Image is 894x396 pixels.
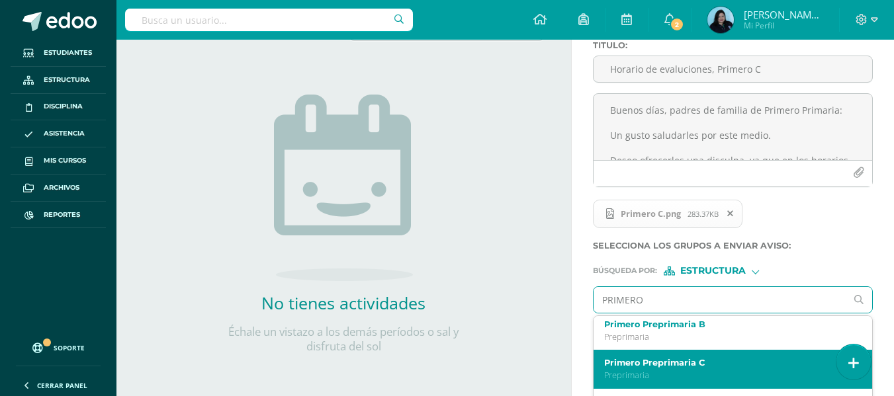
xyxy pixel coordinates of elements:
[670,17,684,32] span: 2
[211,292,476,314] h2: No tienes actividades
[719,206,742,221] span: Remover archivo
[604,358,852,368] label: Primero Preprimaria C
[54,343,85,352] span: Soporte
[744,20,823,31] span: Mi Perfil
[125,9,413,31] input: Busca un usuario...
[11,202,106,229] a: Reportes
[707,7,734,33] img: 7cb9ebd05b140000fdc9db502d26292e.png
[664,266,763,276] div: [object Object]
[744,8,823,21] span: [PERSON_NAME][DATE]
[11,94,106,121] a: Disciplina
[594,94,872,160] textarea: Buenos días, padres de familia de Primero Primaria: Un gusto saludarles por este medio. Deseo ofr...
[614,208,688,219] span: Primero C.png
[44,48,92,58] span: Estudiantes
[11,175,106,202] a: Archivos
[44,155,86,166] span: Mis cursos
[37,381,87,390] span: Cerrar panel
[274,95,413,281] img: no_activities.png
[44,210,80,220] span: Reportes
[593,241,873,251] label: Selecciona los grupos a enviar aviso :
[594,287,846,313] input: Ej. Primero primaria
[211,325,476,354] p: Échale un vistazo a los demás períodos o sal y disfruta del sol
[604,319,852,329] label: Primero Preprimaria B
[594,56,872,82] input: Titulo
[604,370,852,381] p: Preprimaria
[11,147,106,175] a: Mis cursos
[16,330,101,362] a: Soporte
[593,200,742,229] span: Primero C.png
[688,209,719,219] span: 283.37KB
[44,101,83,112] span: Disciplina
[593,40,873,50] label: Titulo :
[604,331,852,342] p: Preprimaria
[680,267,746,274] span: Estructura
[44,182,79,193] span: Archivos
[44,128,85,139] span: Asistencia
[44,75,90,85] span: Estructura
[11,120,106,147] a: Asistencia
[11,67,106,94] a: Estructura
[593,267,657,274] span: Búsqueda por :
[11,40,106,67] a: Estudiantes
